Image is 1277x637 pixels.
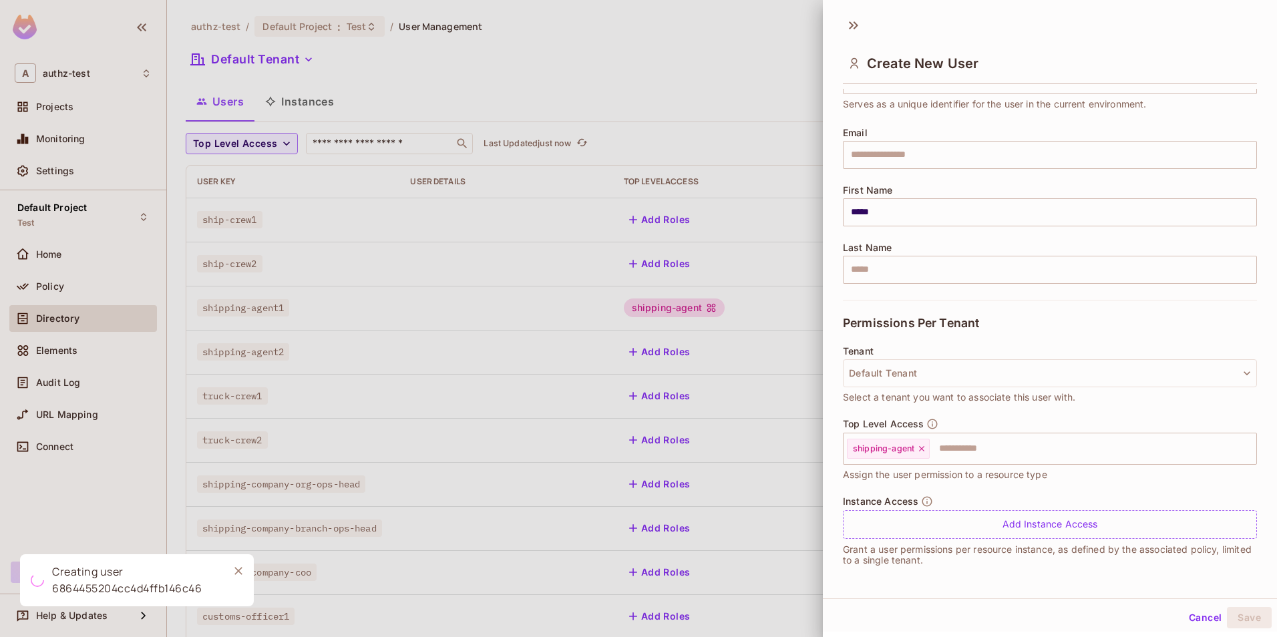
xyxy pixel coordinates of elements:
[228,561,248,581] button: Close
[1183,607,1227,628] button: Cancel
[843,185,893,196] span: First Name
[843,419,924,429] span: Top Level Access
[52,564,218,597] div: Creating user 6864455204cc4d4ffb146c46
[843,359,1257,387] button: Default Tenant
[1250,447,1252,449] button: Open
[843,467,1047,482] span: Assign the user permission to a resource type
[843,346,874,357] span: Tenant
[843,242,892,253] span: Last Name
[847,439,930,459] div: shipping-agent
[843,128,868,138] span: Email
[843,390,1075,405] span: Select a tenant you want to associate this user with.
[843,97,1147,112] span: Serves as a unique identifier for the user in the current environment.
[843,510,1257,539] div: Add Instance Access
[843,544,1257,566] p: Grant a user permissions per resource instance, as defined by the associated policy, limited to a...
[853,443,914,454] span: shipping-agent
[843,316,979,330] span: Permissions Per Tenant
[843,496,918,507] span: Instance Access
[1227,607,1272,628] button: Save
[867,55,978,71] span: Create New User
